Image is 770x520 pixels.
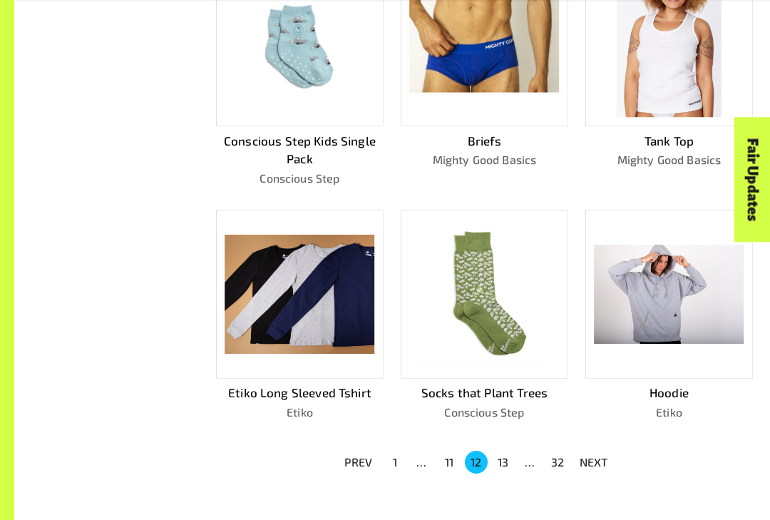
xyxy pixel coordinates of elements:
[401,132,568,151] p: Briefs
[401,404,568,421] p: Conscious Step
[216,170,384,187] p: Conscious Step
[492,451,515,474] button: Go to page 13
[216,404,384,421] p: Etiko
[216,384,384,402] p: Etiko Long Sleeved Tshirt
[216,132,384,168] p: Conscious Step Kids Single Pack
[401,384,568,402] p: Socks that Plant Trees
[411,454,433,471] div: …
[585,132,753,151] p: Tank Top
[401,210,568,421] a: Socks that Plant TreesConscious Step
[465,451,488,474] button: page 12
[585,210,753,421] a: HoodieEtiko
[344,454,373,471] p: PREV
[438,451,461,474] button: Go to page 11
[585,384,753,402] p: Hoodie
[519,454,542,471] div: …
[216,210,384,421] a: Etiko Long Sleeved TshirtEtiko
[546,451,569,474] button: Go to page 32
[401,151,568,168] p: Mighty Good Basics
[384,451,406,474] button: Go to page 1
[571,449,617,475] button: NEXT
[580,454,608,471] p: NEXT
[336,449,381,475] button: PREV
[585,404,753,421] p: Etiko
[336,449,617,475] nav: pagination navigation
[585,151,753,168] p: Mighty Good Basics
